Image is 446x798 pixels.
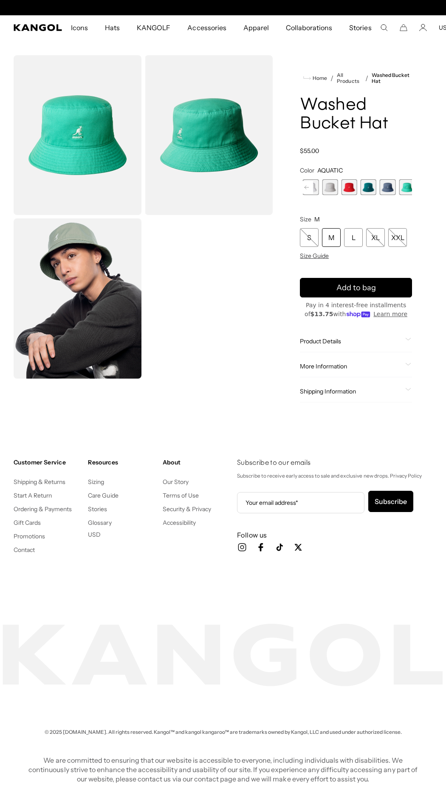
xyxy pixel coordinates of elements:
[137,15,170,40] span: KANGOLF
[14,546,35,554] a: Contact
[277,15,341,40] a: Collaborations
[14,55,273,379] product-gallery: Gallery Viewer
[96,15,128,40] a: Hats
[300,388,402,395] span: Shipping Information
[303,179,319,195] label: White
[372,72,412,84] a: Washed Bucket Hat
[311,75,327,81] span: Home
[361,179,376,195] label: Marine Teal
[163,505,212,513] a: Security & Privacy
[105,15,120,40] span: Hats
[388,228,407,247] div: XXL
[237,458,432,468] h4: Subscribe to our emails
[300,96,412,133] h1: Washed Bucket Hat
[303,74,327,82] a: Home
[322,228,341,247] div: M
[400,24,407,31] button: Cart
[88,519,111,526] a: Glossary
[322,179,338,195] div: 9 of 13
[163,478,189,486] a: Our Story
[317,167,343,174] span: AQUATIC
[163,519,196,526] a: Accessibility
[336,282,376,294] span: Add to bag
[380,179,395,195] div: 12 of 13
[14,24,62,31] a: Kangol
[26,756,420,784] p: We are committed to ensuring that our website is accessible to everyone, including individuals wi...
[187,15,226,40] span: Accessories
[368,491,413,512] button: Subscribe
[286,15,332,40] span: Collaborations
[300,167,314,174] span: Color
[128,15,179,40] a: KANGOLF
[419,24,427,31] a: Account
[300,278,412,297] button: Add to bag
[135,4,311,11] div: 1 of 2
[300,337,402,345] span: Product Details
[380,24,388,31] summary: Search here
[399,179,415,195] label: AQUATIC
[337,72,362,84] a: All Products
[237,471,432,481] p: Subscribe to receive early access to sale and exclusive new drops. Privacy Policy
[362,73,368,83] li: /
[322,179,338,195] label: Moonstruck
[344,228,363,247] div: L
[71,15,88,40] span: Icons
[341,179,357,195] label: Cherry Glow
[380,179,395,195] label: DENIM BLUE
[163,458,230,466] h4: About
[341,179,357,195] div: 10 of 13
[14,218,141,378] img: sage-green
[366,228,385,247] div: XL
[88,458,155,466] h4: Resources
[300,252,329,260] span: Size Guide
[341,15,380,40] a: Stories
[88,505,107,513] a: Stories
[14,519,41,526] a: Gift Cards
[14,492,52,499] a: Start A Return
[88,531,101,538] button: USD
[14,532,45,540] a: Promotions
[135,4,311,11] slideshow-component: Announcement bar
[349,15,371,40] span: Stories
[14,55,141,215] img: color-aquatic
[62,15,96,40] a: Icons
[399,179,415,195] div: 13 of 13
[300,72,412,84] nav: breadcrumbs
[135,4,311,11] div: Announcement
[300,215,311,223] span: Size
[14,505,72,513] a: Ordering & Payments
[14,458,81,466] h4: Customer Service
[14,478,66,486] a: Shipping & Returns
[88,478,104,486] a: Sizing
[243,15,269,40] span: Apparel
[88,492,118,499] a: Care Guide
[361,179,376,195] div: 11 of 13
[300,362,402,370] span: More Information
[300,147,319,155] span: $55.00
[300,228,319,247] div: S
[145,55,273,215] img: color-aquatic
[237,530,432,540] h3: Follow us
[327,73,333,83] li: /
[314,215,320,223] span: M
[179,15,234,40] a: Accessories
[235,15,277,40] a: Apparel
[303,179,319,195] div: 8 of 13
[163,492,199,499] a: Terms of Use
